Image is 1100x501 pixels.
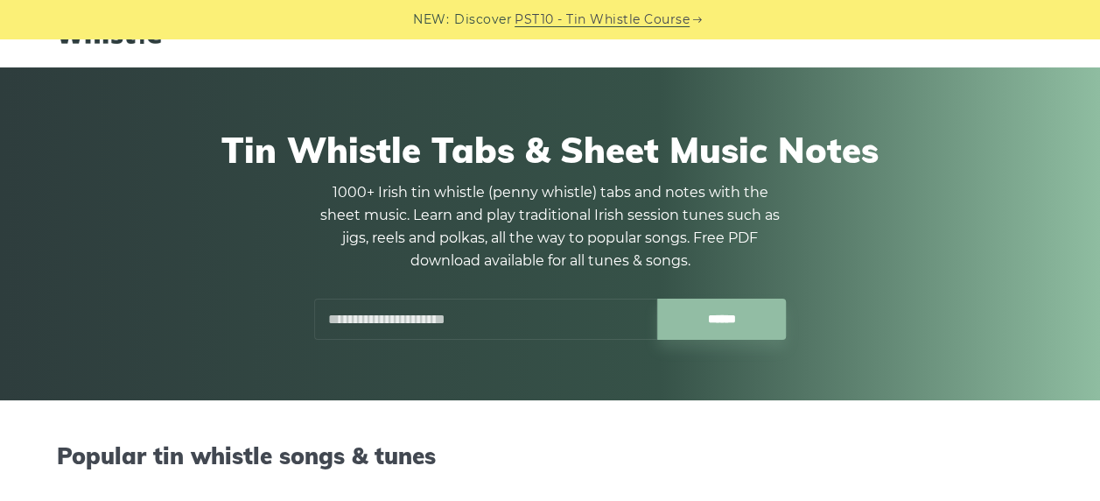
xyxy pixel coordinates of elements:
[57,129,1044,171] h1: Tin Whistle Tabs & Sheet Music Notes
[413,10,449,30] span: NEW:
[515,10,690,30] a: PST10 - Tin Whistle Course
[454,10,512,30] span: Discover
[57,442,1044,469] h2: Popular tin whistle songs & tunes
[314,181,787,272] p: 1000+ Irish tin whistle (penny whistle) tabs and notes with the sheet music. Learn and play tradi...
